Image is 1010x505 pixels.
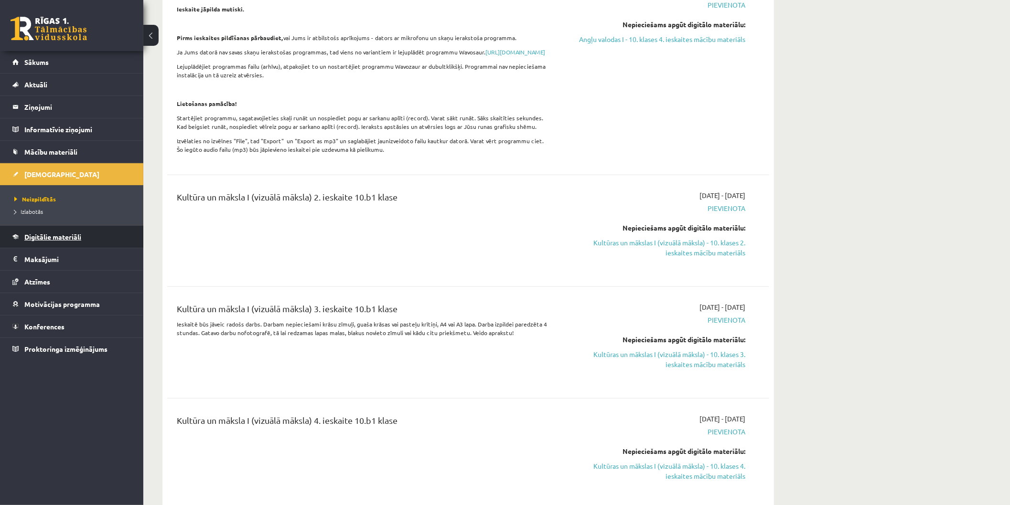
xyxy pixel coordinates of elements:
a: Kultūras un mākslas I (vizuālā māksla) - 10. klases 2. ieskaites mācību materiāls [565,238,745,258]
a: Izlabotās [14,207,134,216]
a: [URL][DOMAIN_NAME] [485,48,545,56]
span: Konferences [24,322,64,331]
span: Pievienota [565,427,745,437]
strong: Lietošanas pamācība! [177,100,237,107]
span: [DATE] - [DATE] [699,190,745,200]
span: Sākums [24,58,49,66]
p: Ja Jums datorā nav savas skaņu ierakstošas programmas, tad viens no variantiem ir lejuplādēt prog... [177,48,551,56]
a: Proktoringa izmēģinājums [12,338,131,360]
p: Startējiet programmu, sagatavojieties skaļi runāt un nospiediet pogu ar sarkanu aplīti (record). ... [177,114,551,131]
strong: Pirms ieskaites pildīšanas pārbaudiet, [177,34,283,42]
a: Atzīmes [12,271,131,293]
p: vai Jums ir atbilstošs aprīkojums - dators ar mikrofonu un skaņu ierakstoša programma. [177,33,551,42]
div: Nepieciešams apgūt digitālo materiālu: [565,20,745,30]
p: Izvēlaties no izvēlnes "File", tad "Export" un "Export as mp3" un saglabājiet jaunizveidoto failu... [177,137,551,154]
span: Digitālie materiāli [24,232,81,241]
span: Pievienota [565,203,745,213]
span: Pievienota [565,315,745,325]
a: Mācību materiāli [12,141,131,163]
legend: Maksājumi [24,248,131,270]
legend: Informatīvie ziņojumi [24,118,131,140]
a: Digitālie materiāli [12,226,131,248]
a: Sākums [12,51,131,73]
span: Aktuāli [24,80,47,89]
a: Motivācijas programma [12,293,131,315]
div: Kultūra un māksla I (vizuālā māksla) 4. ieskaite 10.b1 klase [177,414,551,431]
span: [DATE] - [DATE] [699,414,745,424]
div: Kultūra un māksla I (vizuālā māksla) 2. ieskaite 10.b1 klase [177,190,551,208]
span: [DEMOGRAPHIC_DATA] [24,170,99,179]
span: Motivācijas programma [24,300,100,308]
a: Neizpildītās [14,195,134,203]
div: Nepieciešams apgūt digitālo materiālu: [565,335,745,345]
div: Kultūra un māksla I (vizuālā māksla) 3. ieskaite 10.b1 klase [177,302,551,320]
a: Angļu valodas I - 10. klases 4. ieskaites mācību materiāls [565,34,745,44]
a: Informatīvie ziņojumi [12,118,131,140]
div: Nepieciešams apgūt digitālo materiālu: [565,446,745,456]
a: Ziņojumi [12,96,131,118]
legend: Ziņojumi [24,96,131,118]
p: Lejuplādējiet programmas failu (arhīvu), atpakojiet to un nostartējiet programmu Wavozaur ar dubu... [177,62,551,79]
span: [DATE] - [DATE] [699,302,745,312]
div: Nepieciešams apgūt digitālo materiālu: [565,223,745,233]
a: Konferences [12,316,131,337]
a: Maksājumi [12,248,131,270]
a: Rīgas 1. Tālmācības vidusskola [11,17,87,41]
a: Aktuāli [12,74,131,95]
span: Izlabotās [14,208,43,215]
a: [DEMOGRAPHIC_DATA] [12,163,131,185]
strong: Ieskaite jāpilda mutiski. [177,5,245,13]
span: Atzīmes [24,277,50,286]
span: Proktoringa izmēģinājums [24,345,107,353]
p: Ieskaitē būs jāveic radošs darbs. Darbam nepieciešami krāsu zīmuļi, guaša krāsas vai pasteļu krīt... [177,320,551,337]
a: Kultūras un mākslas I (vizuālā māksla) - 10. klases 3. ieskaites mācību materiāls [565,349,745,369]
span: Neizpildītās [14,195,56,203]
span: Mācību materiāli [24,147,77,156]
a: Kultūras un mākslas I (vizuālā māksla) - 10. klases 4. ieskaites mācību materiāls [565,461,745,481]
